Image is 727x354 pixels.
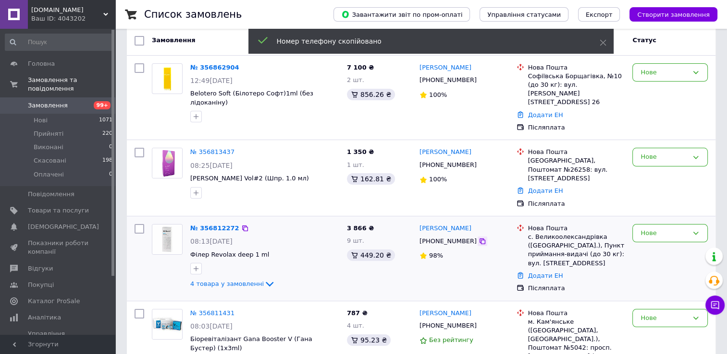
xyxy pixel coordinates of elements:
[34,130,63,138] span: Прийняті
[333,7,470,22] button: Завантажити звіт по пром-оплаті
[99,116,112,125] span: 1071
[94,101,111,109] span: 99+
[277,36,576,46] div: Номер телефону скопійовано
[528,284,625,293] div: Післяплата
[347,249,395,261] div: 449.20 ₴
[632,36,656,44] span: Статус
[152,309,183,340] a: Фото товару
[641,313,688,323] div: Нове
[28,330,89,347] span: Управління сайтом
[347,161,364,168] span: 1 шт.
[190,280,264,287] span: 4 товара у замовленні
[429,91,447,98] span: 100%
[190,175,309,182] a: [PERSON_NAME] Vol#2 (Шпр. 1.0 мл)
[5,34,113,51] input: Пошук
[28,190,74,199] span: Повідомлення
[347,334,391,346] div: 95.23 ₴
[347,89,395,100] div: 856.26 ₴
[28,223,99,231] span: [DEMOGRAPHIC_DATA]
[28,281,54,289] span: Покупці
[152,224,183,255] a: Фото товару
[578,7,620,22] button: Експорт
[528,72,625,107] div: Софіївська Борщагівка, №10 (до 30 кг): вул. [PERSON_NAME][STREET_ADDRESS] 26
[152,309,182,339] img: Фото товару
[528,272,563,279] a: Додати ЕН
[347,224,374,232] span: 3 866 ₴
[586,11,613,18] span: Експорт
[152,224,182,254] img: Фото товару
[190,335,312,352] a: Біоревіталізант Gana Booster V (Гана Бустер) (1х3ml)
[347,148,374,155] span: 1 350 ₴
[102,130,112,138] span: 220
[528,200,625,208] div: Післяплата
[34,170,64,179] span: Оплачені
[28,264,53,273] span: Відгуки
[28,206,89,215] span: Товари та послуги
[28,59,55,68] span: Головна
[347,309,368,317] span: 787 ₴
[31,14,115,23] div: Ваш ID: 4043202
[528,63,625,72] div: Нова Пошта
[28,313,61,322] span: Аналітика
[347,173,395,185] div: 162.81 ₴
[419,63,471,72] a: [PERSON_NAME]
[28,101,68,110] span: Замовлення
[637,11,710,18] span: Створити замовлення
[152,64,182,94] img: Фото товару
[109,143,112,152] span: 0
[190,309,234,317] a: № 356811431
[528,111,563,118] a: Додати ЕН
[528,309,625,318] div: Нова Пошта
[144,9,242,20] h1: Список замовлень
[429,176,447,183] span: 100%
[418,235,479,248] div: [PHONE_NUMBER]
[347,64,374,71] span: 7 100 ₴
[429,252,443,259] span: 98%
[641,228,688,238] div: Нове
[190,251,269,258] a: Філер Revolax deep 1 ml
[190,280,275,287] a: 4 товара у замовленні
[34,156,66,165] span: Скасовані
[190,90,313,106] a: Belotero Soft (Білотеро Софт)1ml (без лідоканіну)
[347,76,364,83] span: 2 шт.
[487,11,561,18] span: Управління статусами
[418,319,479,332] div: [PHONE_NUMBER]
[418,74,479,86] div: [PHONE_NUMBER]
[347,237,364,244] span: 9 шт.
[528,148,625,156] div: Нова Пошта
[28,297,80,306] span: Каталог ProSale
[528,233,625,268] div: с. Великоолександрівка ([GEOGRAPHIC_DATA].), Пункт приймання-видачі (до 30 кг): вул. [STREET_ADDR...
[620,11,717,18] a: Створити замовлення
[152,148,183,178] a: Фото товару
[152,148,182,178] img: Фото товару
[102,156,112,165] span: 198
[31,6,103,14] span: lifeshop.net
[190,64,239,71] a: № 356862904
[152,63,183,94] a: Фото товару
[641,152,688,162] div: Нове
[528,123,625,132] div: Післяплата
[480,7,568,22] button: Управління статусами
[705,295,725,315] button: Чат з покупцем
[34,116,48,125] span: Нові
[190,237,233,245] span: 08:13[DATE]
[190,162,233,169] span: 08:25[DATE]
[190,77,233,84] span: 12:49[DATE]
[528,187,563,194] a: Додати ЕН
[190,224,239,232] a: № 356812272
[28,239,89,256] span: Показники роботи компанії
[419,224,471,233] a: [PERSON_NAME]
[528,224,625,233] div: Нова Пошта
[629,7,717,22] button: Створити замовлення
[429,336,473,343] span: Без рейтингу
[347,322,364,329] span: 4 шт.
[528,156,625,183] div: [GEOGRAPHIC_DATA], Поштомат №26258: вул. [STREET_ADDRESS]
[152,36,195,44] span: Замовлення
[418,159,479,171] div: [PHONE_NUMBER]
[28,76,115,93] span: Замовлення та повідомлення
[34,143,63,152] span: Виконані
